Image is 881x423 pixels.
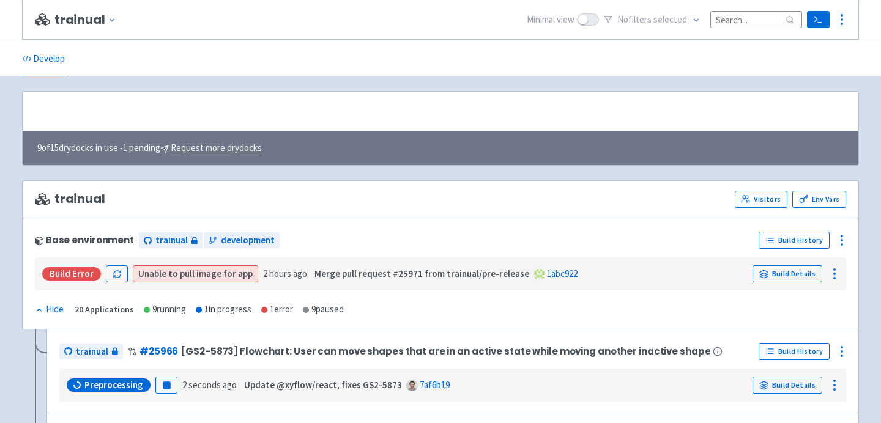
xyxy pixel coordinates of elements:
span: trainual [76,345,108,359]
span: [GS2-5873] Flowchart: User can move shapes that are in an active state while moving another inact... [180,346,710,356]
a: trainual [59,344,123,360]
span: trainual [35,192,105,206]
a: trainual [139,232,203,249]
a: 1abc922 [547,268,578,279]
div: 9 paused [303,303,344,317]
div: 9 running [144,303,186,317]
span: 9 of 15 drydocks in use - 1 pending [37,141,262,155]
a: development [204,232,280,249]
a: 7af6b19 [420,379,450,391]
a: Develop [22,42,65,76]
strong: Merge pull request #25971 from trainual/pre-release [314,268,529,279]
span: No filter s [617,13,687,27]
a: Env Vars [792,191,846,208]
time: 2 seconds ago [182,379,237,391]
a: #25966 [139,345,178,358]
time: 2 hours ago [263,268,307,279]
a: Build Details [753,377,822,394]
div: Build Error [42,267,101,281]
div: 20 Applications [75,303,134,317]
a: Build History [759,232,830,249]
button: trainual [54,13,121,27]
input: Search... [710,11,802,28]
span: Minimal view [527,13,574,27]
div: 1 error [261,303,293,317]
a: Unable to pull image for app [138,268,253,279]
button: Pause [155,377,177,394]
strong: Update @xyflow/react, fixes GS2-5873 [244,379,402,391]
a: Terminal [807,11,830,28]
a: Build Details [753,265,822,282]
button: Hide [35,303,65,317]
span: selected [653,13,687,25]
a: Visitors [735,191,787,208]
div: 1 in progress [196,303,251,317]
u: Request more drydocks [171,142,262,153]
div: Hide [35,303,64,317]
span: Preprocessing [84,379,143,391]
div: Base environment [35,235,134,245]
a: Build History [759,343,830,360]
span: development [221,234,275,248]
span: trainual [155,234,188,248]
